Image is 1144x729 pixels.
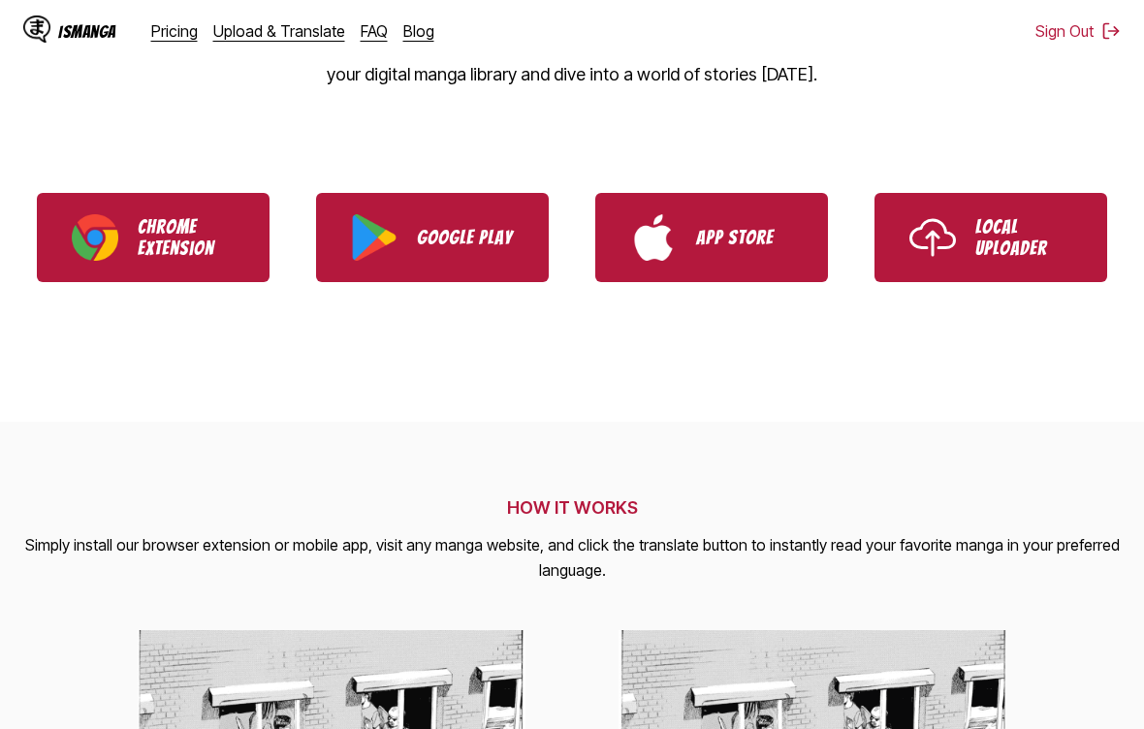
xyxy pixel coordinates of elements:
a: Blog [403,21,434,41]
img: App Store logo [630,214,677,261]
img: IsManga Logo [23,16,50,43]
a: Download IsManga from App Store [595,193,828,282]
p: App Store [696,227,793,248]
h2: HOW IT WORKS [23,497,1121,518]
img: Sign out [1101,21,1121,41]
button: Sign Out [1035,21,1121,41]
p: Chrome Extension [138,216,235,259]
p: Simply install our browser extension or mobile app, visit any manga website, and click the transl... [23,533,1121,583]
img: Chrome logo [72,214,118,261]
img: Upload icon [909,214,956,261]
a: Use IsManga Local Uploader [874,193,1107,282]
p: Google Play [417,227,514,248]
a: Download IsManga Chrome Extension [37,193,270,282]
a: Upload & Translate [213,21,345,41]
p: Local Uploader [975,216,1072,259]
a: Pricing [151,21,198,41]
img: Google Play logo [351,214,397,261]
a: FAQ [361,21,388,41]
a: IsManga LogoIsManga [23,16,151,47]
a: Download IsManga from Google Play [316,193,549,282]
div: IsManga [58,22,116,41]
